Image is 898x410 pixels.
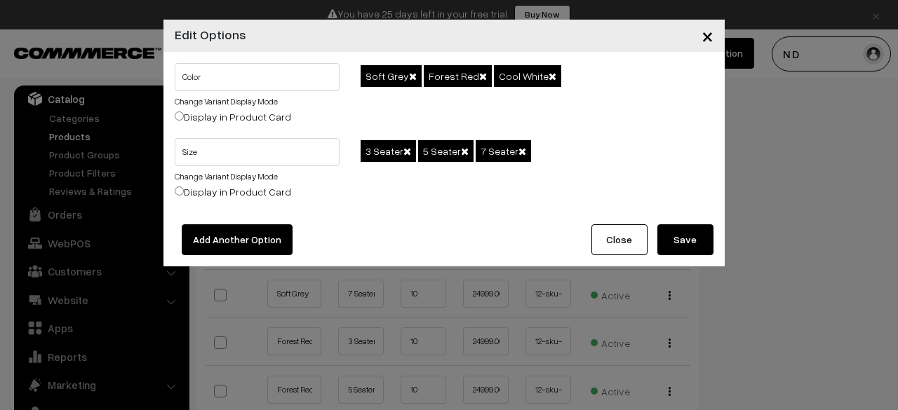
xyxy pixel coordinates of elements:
a: Change Variant Display Mode [175,171,278,182]
input: Name [175,63,340,91]
input: Name [175,138,340,166]
input: Display in Product Card [175,111,184,121]
span: Forest Red [424,65,492,87]
a: Change Variant Display Mode [175,96,278,107]
label: Display in Product Card [175,109,291,124]
span: 7 Seater [476,140,531,162]
button: Close [690,14,725,57]
button: Save [657,224,713,255]
label: Display in Product Card [175,184,291,199]
span: × [702,22,713,48]
button: Add Another Option [182,224,293,255]
h4: Edit Options [175,25,246,44]
input: Display in Product Card [175,186,184,196]
span: 3 Seater [361,140,416,162]
span: Soft Grey [361,65,422,87]
span: Cool White [494,65,561,87]
span: 5 Seater [418,140,474,162]
button: Close [591,224,648,255]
